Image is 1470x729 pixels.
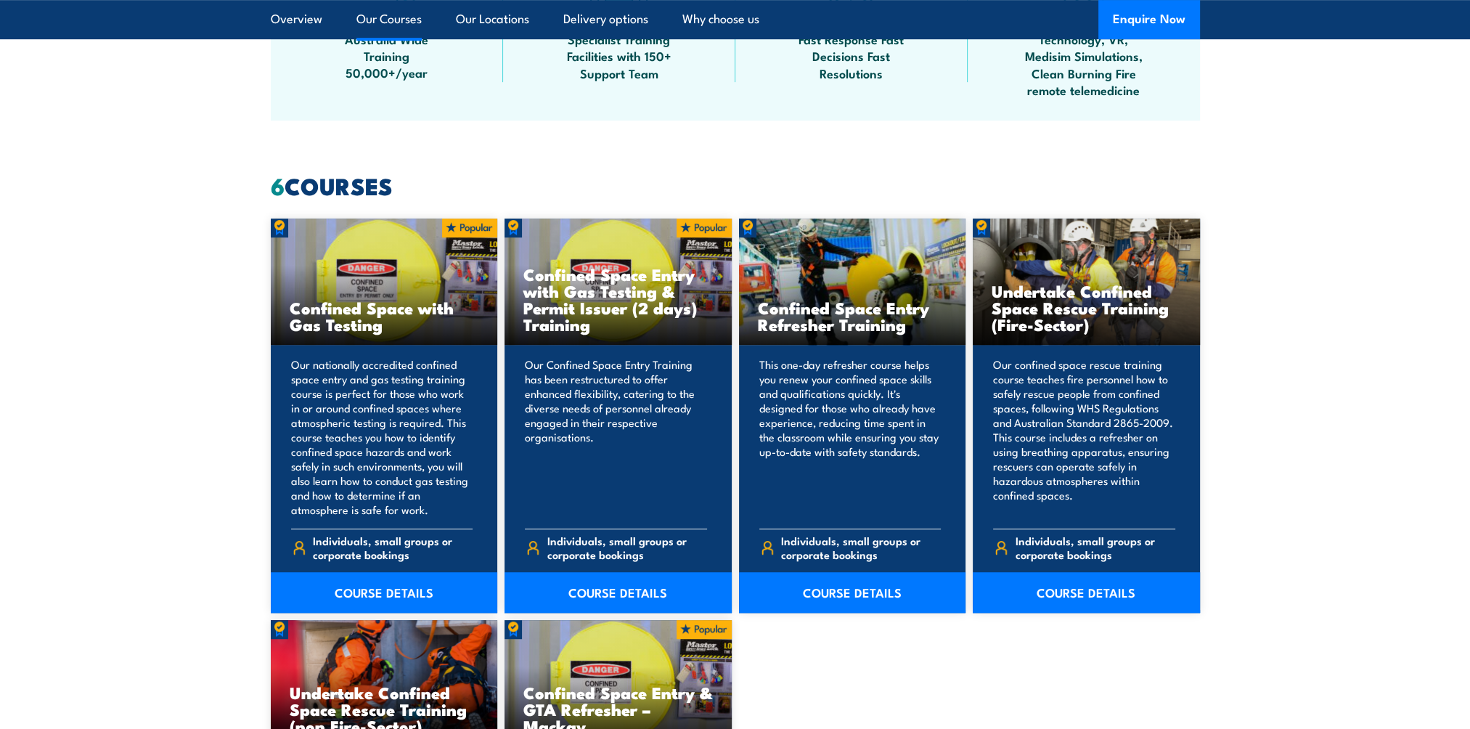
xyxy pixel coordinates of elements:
span: Australia Wide Training 50,000+/year [322,30,452,81]
span: Individuals, small groups or corporate bookings [547,534,707,561]
h3: Confined Space Entry Refresher Training [758,299,947,333]
p: This one-day refresher course helps you renew your confined space skills and qualifications quick... [759,357,942,517]
h3: Confined Space with Gas Testing [290,299,479,333]
p: Our Confined Space Entry Training has been restructured to offer enhanced flexibility, catering t... [525,357,707,517]
a: COURSE DETAILS [271,572,498,613]
span: Technology, VR, Medisim Simulations, Clean Burning Fire remote telemedicine [1018,30,1149,99]
h3: Confined Space Entry with Gas Testing & Permit Issuer (2 days) Training [523,266,713,333]
h3: Undertake Confined Space Rescue Training (Fire-Sector) [992,282,1181,333]
p: Our confined space rescue training course teaches fire personnel how to safely rescue people from... [993,357,1175,517]
span: Fast Response Fast Decisions Fast Resolutions [786,30,917,81]
span: Individuals, small groups or corporate bookings [1016,534,1175,561]
span: Individuals, small groups or corporate bookings [781,534,941,561]
a: COURSE DETAILS [739,572,966,613]
a: COURSE DETAILS [973,572,1200,613]
h2: COURSES [271,175,1200,195]
a: COURSE DETAILS [505,572,732,613]
p: Our nationally accredited confined space entry and gas testing training course is perfect for tho... [291,357,473,517]
span: Individuals, small groups or corporate bookings [313,534,473,561]
span: Specialist Training Facilities with 150+ Support Team [554,30,685,81]
strong: 6 [271,167,285,203]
